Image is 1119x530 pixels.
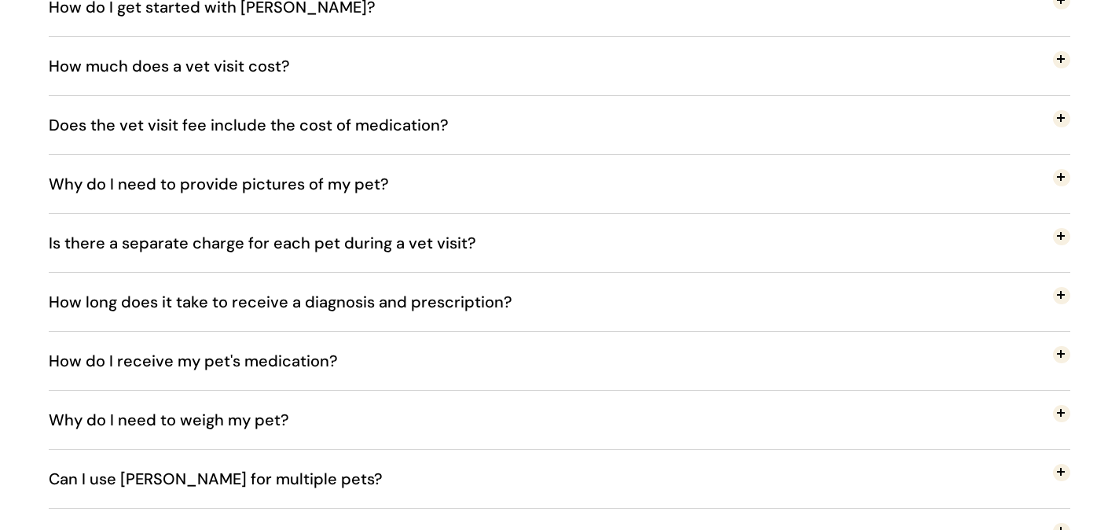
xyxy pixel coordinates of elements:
button: Why do I need to weigh my pet? [49,391,1070,449]
span: How do I receive my pet's medication? [49,335,361,387]
span: Why do I need to provide pictures of my pet? [49,158,413,210]
button: Can I use [PERSON_NAME] for multiple pets? [49,450,1070,508]
span: Is there a separate charge for each pet during a vet visit? [49,217,500,269]
button: Does the vet visit fee include the cost of medication? [49,96,1070,154]
span: Why do I need to weigh my pet? [49,394,313,446]
button: How long does it take to receive a diagnosis and prescription? [49,273,1070,331]
span: How much does a vet visit cost? [49,40,314,92]
span: How long does it take to receive a diagnosis and prescription? [49,276,536,328]
button: How do I receive my pet's medication? [49,332,1070,390]
button: How much does a vet visit cost? [49,37,1070,95]
button: Why do I need to provide pictures of my pet? [49,155,1070,213]
span: Does the vet visit fee include the cost of medication? [49,99,472,151]
button: Is there a separate charge for each pet during a vet visit? [49,214,1070,272]
span: Can I use [PERSON_NAME] for multiple pets? [49,453,406,505]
